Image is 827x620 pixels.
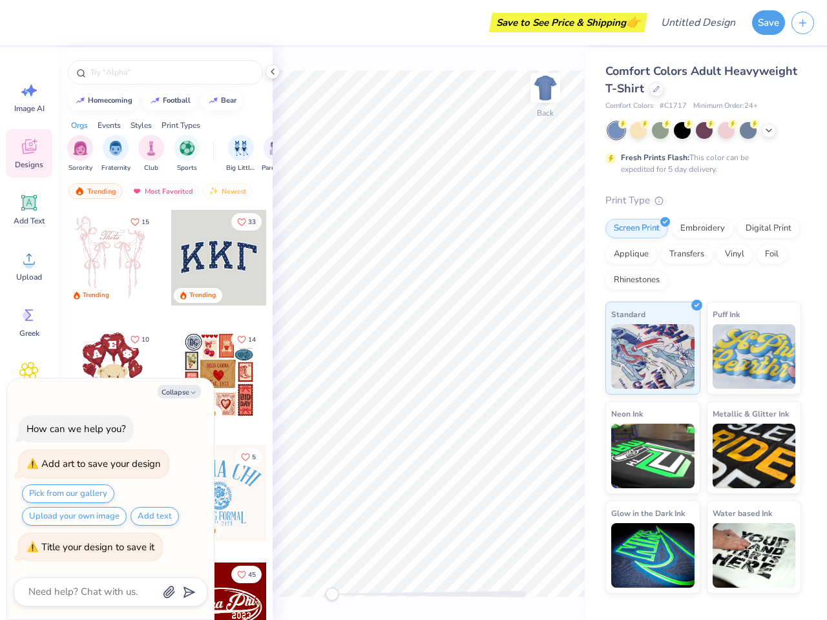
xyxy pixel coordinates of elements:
[15,160,43,170] span: Designs
[248,336,256,343] span: 14
[532,75,558,101] img: Back
[611,407,643,420] span: Neon Ink
[326,588,339,601] div: Accessibility label
[208,97,218,105] img: trend_line.gif
[71,119,88,131] div: Orgs
[177,163,197,173] span: Sports
[235,448,262,466] button: Like
[717,245,753,264] div: Vinyl
[162,119,200,131] div: Print Types
[621,152,780,175] div: This color can be expedited for 5 day delivery.
[234,141,248,156] img: Big Little Reveal Image
[180,141,194,156] img: Sports Image
[248,572,256,578] span: 45
[189,291,216,300] div: Trending
[605,219,668,238] div: Screen Print
[101,135,131,173] div: filter for Fraternity
[537,107,554,119] div: Back
[621,152,689,163] strong: Fresh Prints Flash:
[605,245,657,264] div: Applique
[209,187,219,196] img: newest.gif
[231,566,262,583] button: Like
[713,307,740,321] span: Puff Ink
[226,135,256,173] div: filter for Big Little Reveal
[67,135,93,173] button: filter button
[605,63,797,96] span: Comfort Colors Adult Heavyweight T-Shirt
[41,457,161,470] div: Add art to save your design
[262,163,291,173] span: Parent's Weekend
[141,219,149,225] span: 15
[693,101,758,112] span: Minimum Order: 24 +
[158,385,201,398] button: Collapse
[101,163,131,173] span: Fraternity
[713,407,789,420] span: Metallic & Glitter Ink
[141,336,149,343] span: 10
[98,119,121,131] div: Events
[83,291,109,300] div: Trending
[109,141,123,156] img: Fraternity Image
[611,506,685,520] span: Glow in the Dark Ink
[131,119,152,131] div: Styles
[174,135,200,173] div: filter for Sports
[752,10,785,35] button: Save
[131,507,179,526] button: Add text
[611,307,645,321] span: Standard
[651,10,746,36] input: Untitled Design
[203,183,252,199] div: Newest
[262,135,291,173] div: filter for Parent's Weekend
[41,541,154,553] div: Title your design to save it
[757,245,787,264] div: Foil
[252,454,256,460] span: 5
[67,135,93,173] div: filter for Sorority
[611,424,695,488] img: Neon Ink
[16,272,42,282] span: Upload
[22,484,114,503] button: Pick from our gallery
[144,163,158,173] span: Club
[605,193,801,208] div: Print Type
[174,135,200,173] button: filter button
[269,141,284,156] img: Parent's Weekend Image
[713,506,772,520] span: Water based Ink
[126,183,199,199] div: Most Favorited
[125,331,155,348] button: Like
[713,523,796,588] img: Water based Ink
[221,97,236,104] div: bear
[611,324,695,389] img: Standard
[132,187,142,196] img: most_fav.gif
[672,219,733,238] div: Embroidery
[14,103,45,114] span: Image AI
[163,97,191,104] div: football
[88,97,132,104] div: homecoming
[150,97,160,105] img: trend_line.gif
[68,163,92,173] span: Sorority
[231,213,262,231] button: Like
[611,523,695,588] img: Glow in the Dark Ink
[661,245,713,264] div: Transfers
[74,187,85,196] img: trending.gif
[138,135,164,173] button: filter button
[226,135,256,173] button: filter button
[101,135,131,173] button: filter button
[492,13,644,32] div: Save to See Price & Shipping
[26,422,126,435] div: How can we help you?
[262,135,291,173] button: filter button
[660,101,687,112] span: # C1717
[605,271,668,290] div: Rhinestones
[125,213,155,231] button: Like
[75,97,85,105] img: trend_line.gif
[226,163,256,173] span: Big Little Reveal
[713,424,796,488] img: Metallic & Glitter Ink
[89,66,255,79] input: Try "Alpha"
[231,331,262,348] button: Like
[68,91,138,110] button: homecoming
[22,507,127,526] button: Upload your own image
[248,219,256,225] span: 33
[605,101,653,112] span: Comfort Colors
[626,14,640,30] span: 👉
[19,328,39,338] span: Greek
[201,91,242,110] button: bear
[143,91,196,110] button: football
[138,135,164,173] div: filter for Club
[73,141,88,156] img: Sorority Image
[713,324,796,389] img: Puff Ink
